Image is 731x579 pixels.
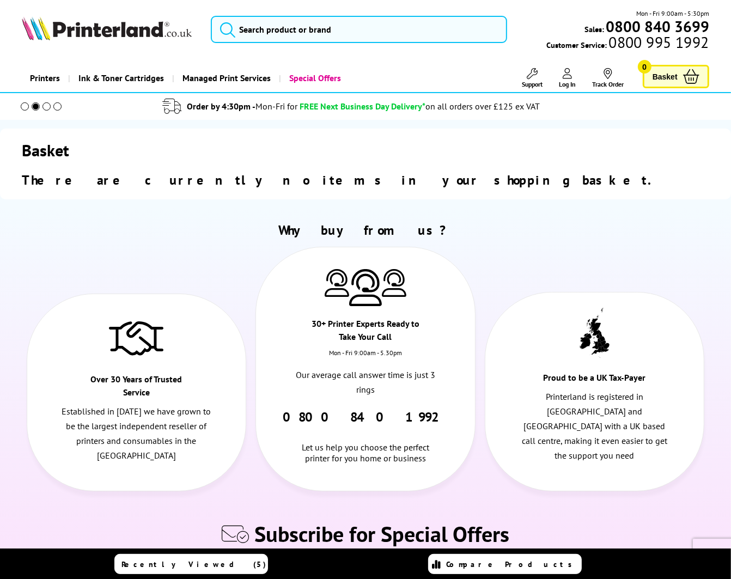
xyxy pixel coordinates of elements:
span: Log In [559,80,576,88]
div: Let us help you choose the perfect printer for you home or business [289,425,442,464]
img: Trusted Service [109,316,163,359]
div: 30+ Printer Experts Ready to Take Your Call [311,317,421,349]
span: Ink & Toner Cartridges [78,64,164,92]
div: Proud to be a UK Tax-Payer [540,371,649,389]
input: Search product or brand [211,16,507,43]
a: Managed Print Services [172,64,279,92]
b: 0800 840 3699 [606,16,709,36]
a: Compare Products [428,554,582,574]
img: Printer Experts [325,269,349,297]
h2: Why buy from us? [22,222,709,239]
img: Printerland Logo [22,16,192,40]
div: on all orders over £125 ex VAT [425,101,540,112]
span: Subscribe for Special Offers [254,520,509,548]
p: Established in [DATE] we have grown to be the largest independent reseller of printers and consum... [60,404,213,464]
span: Mon - Fri 9:00am - 5:30pm [636,8,709,19]
a: Basket 0 [643,65,709,88]
a: Special Offers [279,64,349,92]
div: Over 30 Years of Trusted Service [82,373,191,404]
a: Ink & Toner Cartridges [68,64,172,92]
span: Compare Products [446,559,578,569]
span: 0800 995 1992 [607,37,709,47]
a: Printerland Logo [22,16,197,42]
span: Basket [653,69,678,84]
span: Customer Service: [546,37,709,50]
span: 0 [638,60,651,74]
span: Support [522,80,543,88]
a: Log In [559,68,576,88]
a: Recently Viewed (5) [114,554,268,574]
a: Support [522,68,543,88]
div: Mon - Fri 9:00am - 5.30pm [256,349,475,368]
span: Recently Viewed (5) [121,559,266,569]
span: There are currently no items in your shopping basket. [22,172,663,188]
a: Track Order [592,68,624,88]
img: Printer Experts [349,269,382,307]
span: FREE Next Business Day Delivery* [300,101,425,112]
span: Order by 4:30pm - [187,101,297,112]
a: 0800 840 3699 [604,21,709,32]
a: 0800 840 1992 [283,409,448,425]
div: Join the [DOMAIN_NAME] mailing list for the latest promotions and discount codes [5,548,726,564]
h1: Basket [22,139,709,161]
img: Printer Experts [382,269,406,297]
p: Printerland is registered in [GEOGRAPHIC_DATA] and [GEOGRAPHIC_DATA] with a UK based call centre,... [518,389,671,464]
span: Mon-Fri for [255,101,297,112]
li: modal_delivery [5,97,697,116]
p: Our average call answer time is just 3 rings [289,368,442,397]
a: Printers [22,64,68,92]
img: UK tax payer [580,308,610,358]
span: Sales: [584,24,604,34]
